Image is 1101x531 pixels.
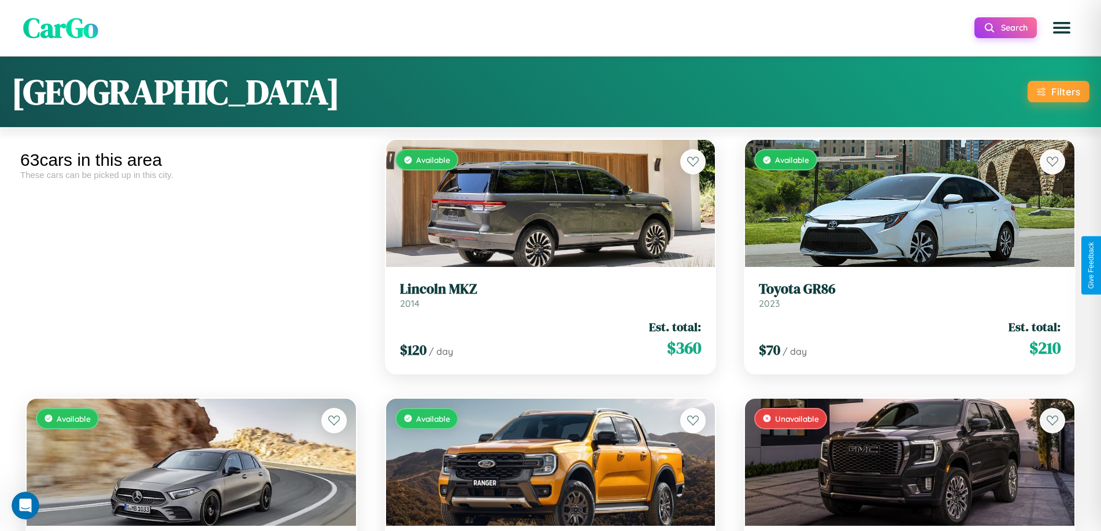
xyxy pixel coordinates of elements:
div: Give Feedback [1087,242,1095,289]
div: 63 cars in this area [20,150,362,170]
h3: Lincoln MKZ [400,281,702,298]
span: Available [57,414,91,424]
span: / day [429,346,453,357]
span: Est. total: [1009,318,1061,335]
span: / day [783,346,807,357]
span: Available [775,155,809,165]
button: Open menu [1046,12,1078,44]
span: $ 120 [400,340,427,359]
span: Search [1001,23,1028,33]
span: $ 360 [667,336,701,359]
button: Search [974,17,1037,38]
div: Filters [1051,86,1080,98]
h1: [GEOGRAPHIC_DATA] [12,68,340,116]
span: $ 210 [1029,336,1061,359]
span: Available [416,155,450,165]
span: 2014 [400,298,420,309]
span: Available [416,414,450,424]
button: Filters [1028,81,1089,102]
span: 2023 [759,298,780,309]
h3: Toyota GR86 [759,281,1061,298]
span: Est. total: [649,318,701,335]
span: $ 70 [759,340,780,359]
a: Toyota GR862023 [759,281,1061,309]
a: Lincoln MKZ2014 [400,281,702,309]
span: Unavailable [775,414,819,424]
span: CarGo [23,9,98,47]
iframe: Intercom live chat [12,492,39,519]
div: These cars can be picked up in this city. [20,170,362,180]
